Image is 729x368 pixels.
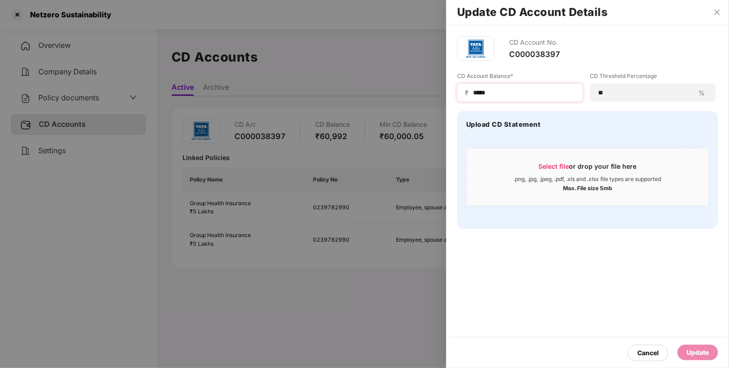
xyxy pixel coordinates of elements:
[514,176,661,183] div: .png, .jpg, .jpeg, .pdf, .xls and .xlsx file types are supported
[457,7,718,17] h2: Update CD Account Details
[711,8,724,16] button: Close
[539,162,637,176] div: or drop your file here
[687,347,709,358] div: Update
[466,120,541,129] h4: Upload CD Statement
[713,9,721,16] span: close
[590,72,716,83] label: CD Threshold Percentage
[539,162,569,170] span: Select file
[467,155,708,199] span: Select fileor drop your file here.png, .jpg, .jpeg, .pdf, .xls and .xlsx file types are supported...
[462,35,489,62] img: tatag.png
[457,72,583,83] label: CD Account Balance*
[509,36,560,49] div: CD Account No.
[637,348,659,358] div: Cancel
[563,183,612,192] div: Max. File size 5mb
[509,49,560,59] div: C000038397
[695,88,708,97] span: %
[465,88,472,97] span: ₹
